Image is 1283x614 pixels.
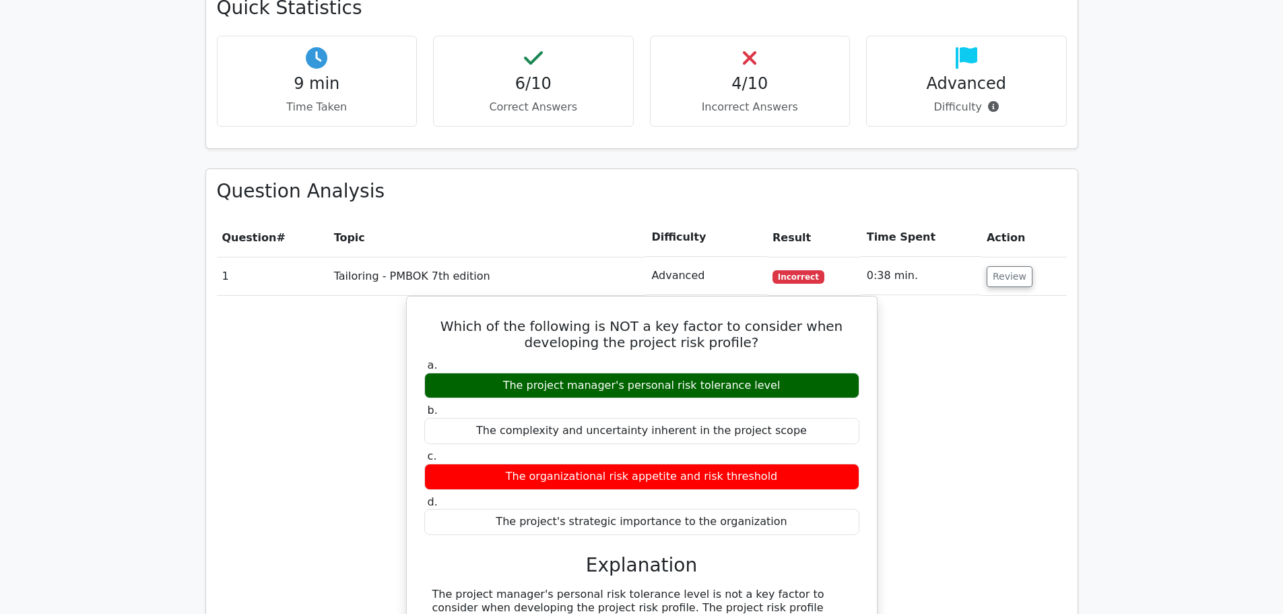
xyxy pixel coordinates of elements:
p: Correct Answers [445,99,622,115]
div: The complexity and uncertainty inherent in the project scope [424,418,859,444]
span: Question [222,231,277,244]
h4: Advanced [878,74,1055,94]
h3: Explanation [432,554,851,577]
p: Time Taken [228,99,406,115]
span: Incorrect [772,270,824,284]
th: Result [767,218,861,257]
th: Topic [329,218,647,257]
div: The organizational risk appetite and risk threshold [424,464,859,490]
span: b. [428,404,438,417]
td: Tailoring - PMBOK 7th edition [329,257,647,295]
h4: 9 min [228,74,406,94]
h4: 4/10 [661,74,839,94]
span: d. [428,495,438,508]
button: Review [987,266,1032,287]
td: 0:38 min. [861,257,981,295]
div: The project's strategic importance to the organization [424,509,859,535]
h5: Which of the following is NOT a key factor to consider when developing the project risk profile? [423,318,861,350]
p: Incorrect Answers [661,99,839,115]
th: Time Spent [861,218,981,257]
h4: 6/10 [445,74,622,94]
h3: Question Analysis [217,180,1067,203]
p: Difficulty [878,99,1055,115]
div: The project manager's personal risk tolerance level [424,373,859,399]
td: Advanced [646,257,767,295]
th: # [217,218,329,257]
th: Action [981,218,1067,257]
span: c. [428,450,437,462]
th: Difficulty [646,218,767,257]
td: 1 [217,257,329,295]
span: a. [428,359,438,371]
